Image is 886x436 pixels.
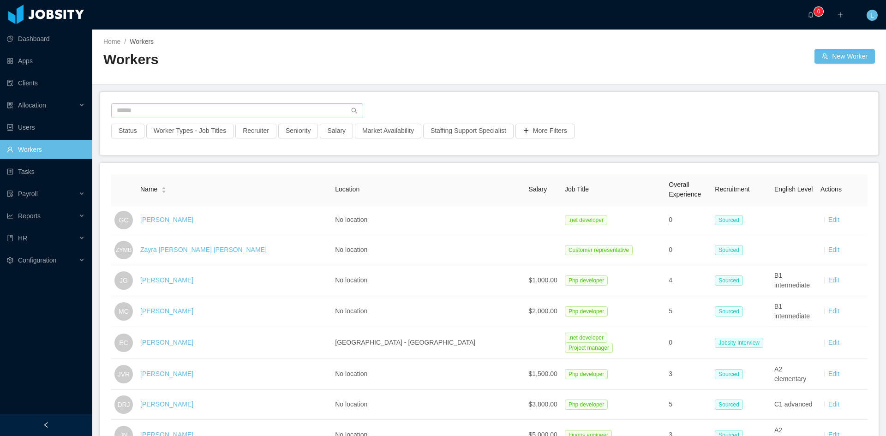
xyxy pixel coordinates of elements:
button: Seniority [278,124,318,138]
a: Edit [828,339,839,346]
td: No location [331,296,525,327]
span: Sourced [715,245,743,255]
td: No location [331,235,525,265]
button: Worker Types - Job Titles [146,124,233,138]
i: icon: caret-up [162,186,167,189]
span: EC [119,334,128,352]
a: [PERSON_NAME] [140,276,193,284]
td: 3 [665,359,711,390]
a: Edit [828,276,839,284]
td: 4 [665,265,711,296]
span: Actions [820,185,842,193]
a: icon: robotUsers [7,118,85,137]
button: Recruiter [235,124,276,138]
td: No location [331,359,525,390]
span: Php developer [565,400,608,410]
a: Sourced [715,246,747,253]
span: / [124,38,126,45]
button: Market Availability [355,124,421,138]
span: L [870,10,874,21]
span: Allocation [18,102,46,109]
button: Staffing Support Specialist [423,124,514,138]
a: Zayra [PERSON_NAME] [PERSON_NAME] [140,246,267,253]
span: Location [335,185,359,193]
td: B1 intermediate [771,265,817,296]
span: Job Title [565,185,589,193]
h2: Workers [103,50,489,69]
i: icon: setting [7,257,13,263]
a: Sourced [715,307,747,315]
span: Sourced [715,369,743,379]
div: Sort [161,185,167,192]
i: icon: search [351,108,358,114]
td: 0 [665,327,711,359]
span: $1,500.00 [529,370,557,377]
button: icon: plusMore Filters [515,124,575,138]
a: [PERSON_NAME] [140,400,193,408]
i: icon: line-chart [7,213,13,219]
a: [PERSON_NAME] [140,216,193,223]
td: 5 [665,296,711,327]
span: English Level [774,185,813,193]
span: Configuration [18,257,56,264]
a: icon: pie-chartDashboard [7,30,85,48]
span: Workers [130,38,154,45]
a: icon: userWorkers [7,140,85,159]
span: Reports [18,212,41,220]
i: icon: solution [7,102,13,108]
span: JG [120,271,128,290]
span: Customer representative [565,245,633,255]
td: B1 intermediate [771,296,817,327]
span: .net developer [565,215,607,225]
a: Sourced [715,370,747,377]
span: ZYMB [116,242,132,258]
td: 0 [665,235,711,265]
span: Payroll [18,190,38,197]
a: icon: auditClients [7,74,85,92]
a: [PERSON_NAME] [140,307,193,315]
i: icon: book [7,235,13,241]
span: Sourced [715,275,743,286]
td: A2 elementary [771,359,817,390]
span: Php developer [565,306,608,317]
button: Salary [320,124,353,138]
span: GC [119,211,129,229]
a: Edit [828,307,839,315]
i: icon: bell [808,12,814,18]
a: Sourced [715,400,747,408]
span: Name [140,185,157,194]
a: Jobsity Interview [715,339,767,346]
td: No location [331,390,525,420]
span: MC [119,302,129,321]
button: Status [111,124,144,138]
i: icon: caret-down [162,189,167,192]
td: No location [331,265,525,296]
td: [GEOGRAPHIC_DATA] - [GEOGRAPHIC_DATA] [331,327,525,359]
span: Salary [529,185,547,193]
span: Php developer [565,369,608,379]
i: icon: file-protect [7,191,13,197]
span: $3,800.00 [529,400,557,408]
button: icon: usergroup-addNew Worker [814,49,875,64]
a: Edit [828,216,839,223]
a: Sourced [715,276,747,284]
i: icon: plus [837,12,844,18]
a: Sourced [715,216,747,223]
span: Overall Experience [669,181,701,198]
a: icon: appstoreApps [7,52,85,70]
span: Project manager [565,343,613,353]
span: JVR [118,365,130,383]
a: [PERSON_NAME] [140,339,193,346]
span: DRJ [117,395,130,414]
td: 5 [665,390,711,420]
td: C1 advanced [771,390,817,420]
td: No location [331,205,525,235]
a: icon: profileTasks [7,162,85,181]
span: HR [18,234,27,242]
sup: 0 [814,7,823,16]
span: $2,000.00 [529,307,557,315]
span: $1,000.00 [529,276,557,284]
a: Edit [828,370,839,377]
span: Jobsity Interview [715,338,763,348]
